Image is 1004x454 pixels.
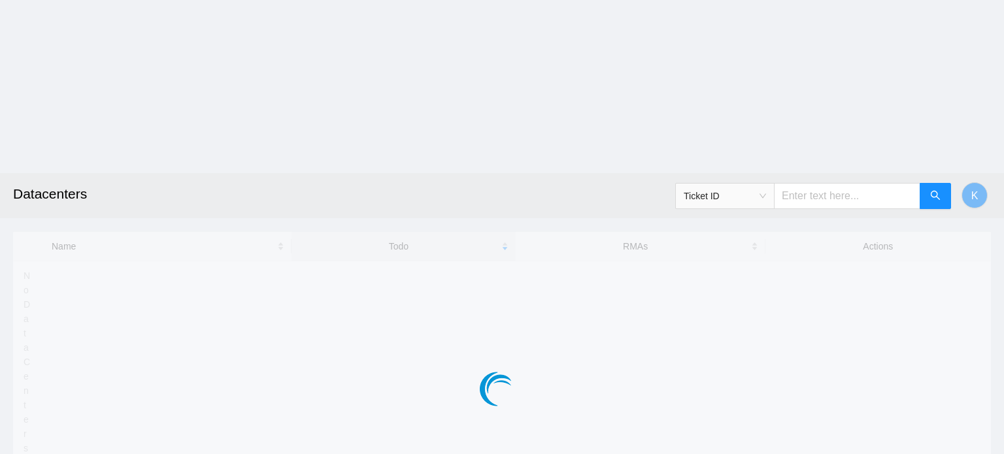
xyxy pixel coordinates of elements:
[930,190,941,203] span: search
[962,182,988,208] button: K
[13,173,697,215] h2: Datacenters
[971,187,979,204] span: K
[684,186,766,206] span: Ticket ID
[774,183,920,209] input: Enter text here...
[920,183,951,209] button: search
